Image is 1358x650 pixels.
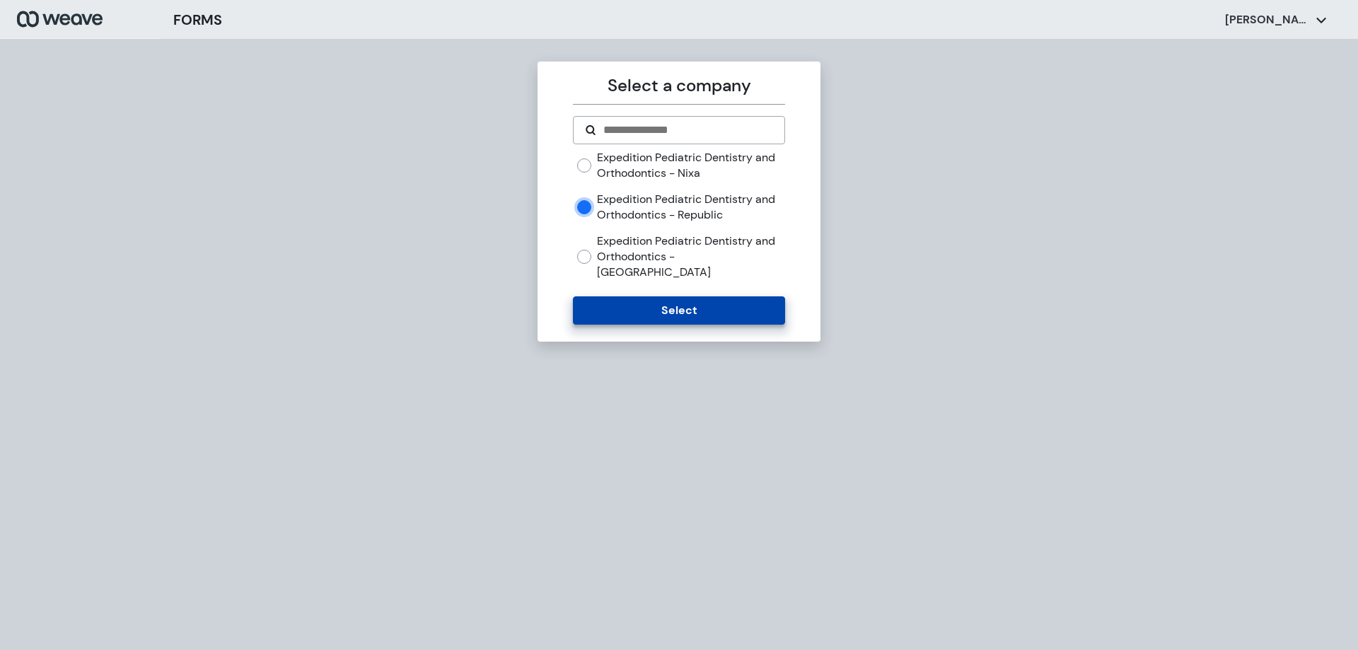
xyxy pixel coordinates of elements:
label: Expedition Pediatric Dentistry and Orthodontics - Republic [597,192,784,222]
label: Expedition Pediatric Dentistry and Orthodontics - Nixa [597,150,784,180]
button: Select [573,296,784,325]
label: Expedition Pediatric Dentistry and Orthodontics - [GEOGRAPHIC_DATA] [597,233,784,279]
input: Search [602,122,772,139]
p: Select a company [573,73,784,98]
h3: FORMS [173,9,222,30]
p: [PERSON_NAME] [1225,12,1310,28]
